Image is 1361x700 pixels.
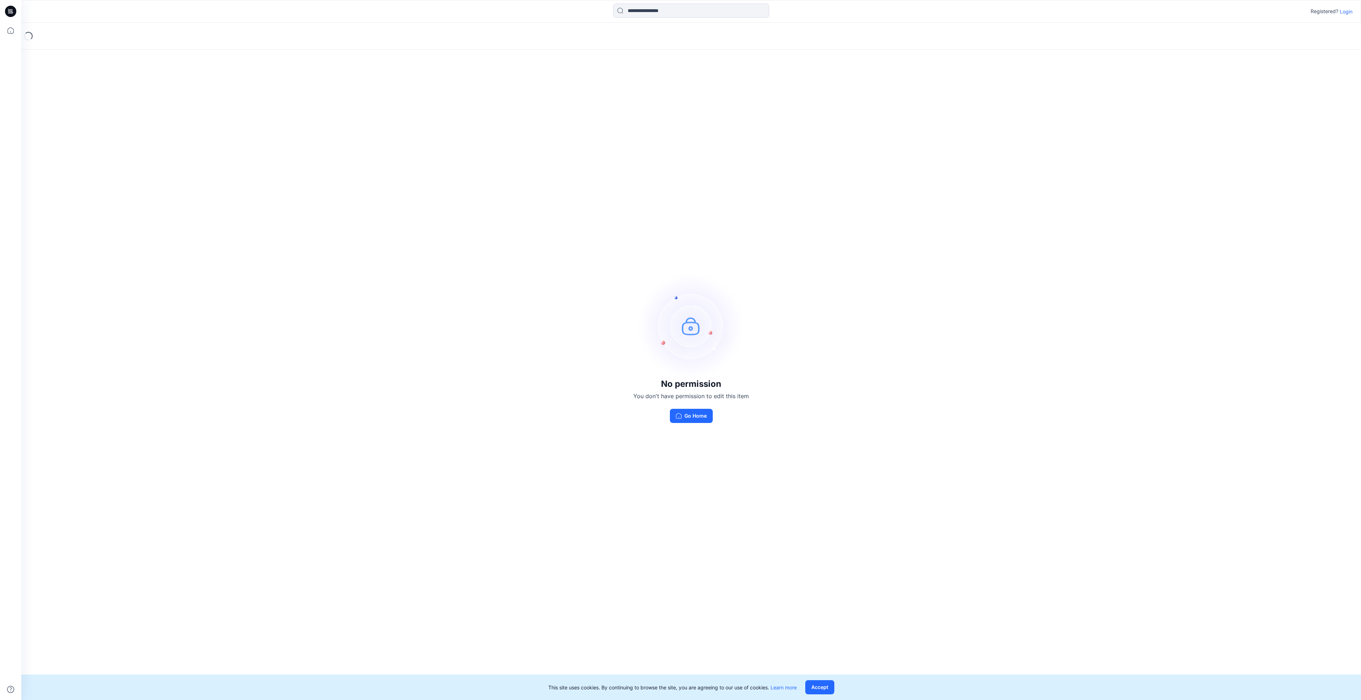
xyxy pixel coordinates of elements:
[633,392,749,400] p: You don't have permission to edit this item
[1340,8,1352,15] p: Login
[633,379,749,389] h3: No permission
[638,273,744,379] img: no-perm.svg
[771,684,797,690] a: Learn more
[548,684,797,691] p: This site uses cookies. By continuing to browse the site, you are agreeing to our use of cookies.
[1311,7,1338,16] p: Registered?
[805,680,834,694] button: Accept
[670,409,713,423] button: Go Home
